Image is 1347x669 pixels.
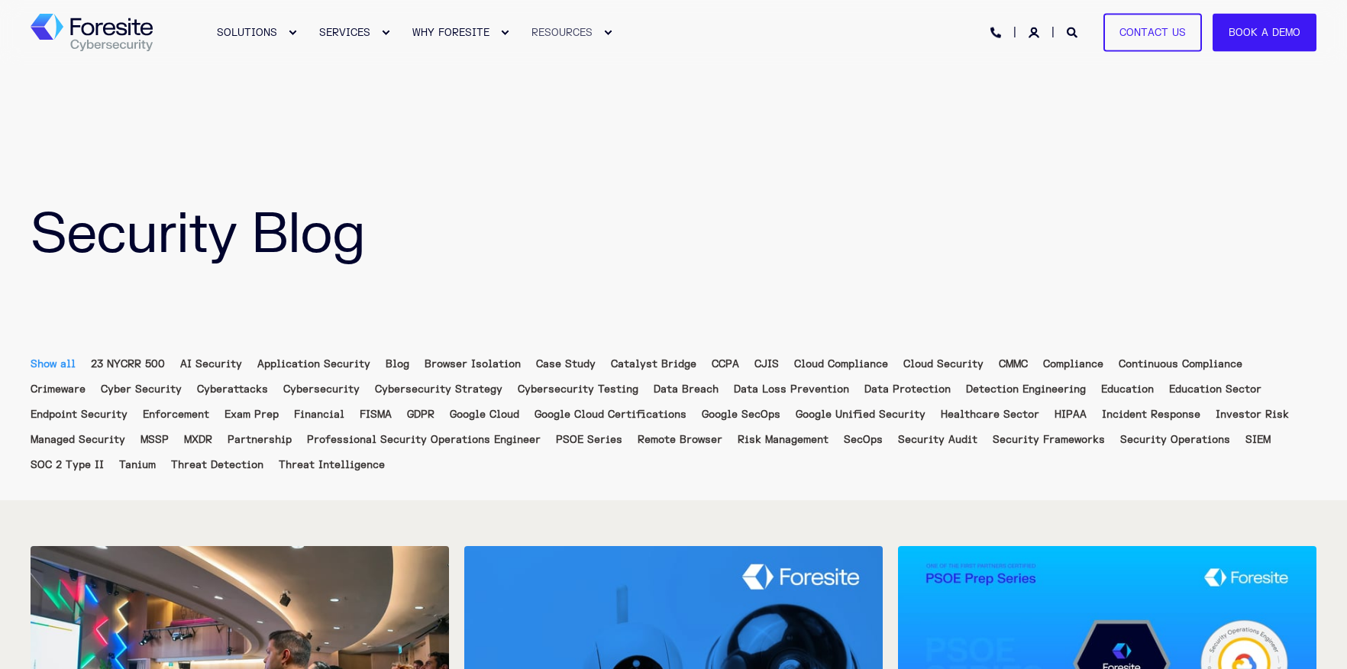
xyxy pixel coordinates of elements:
[844,434,883,446] a: SecOps
[535,409,686,421] a: Google Cloud Certifications
[257,358,370,370] a: Application Security
[941,409,1039,421] a: Healthcare Sector
[217,26,277,38] span: SOLUTIONS
[307,434,541,446] a: Professional Security Operations Engineer
[119,459,156,471] a: Tanium
[31,383,86,396] a: Crimeware
[654,383,719,396] a: Data Breach
[294,409,344,421] a: Financial
[184,434,212,446] a: MXDR
[283,383,360,396] a: Cybersecurity
[1103,13,1202,52] a: Contact Us
[228,434,292,446] a: Partnership
[864,383,951,396] a: Data Protection
[91,358,165,370] a: 23 NYCRR 500
[141,434,169,446] a: MSSP
[360,409,392,421] a: FISMA
[407,409,434,421] a: GDPR
[1216,409,1289,421] a: Investor Risk
[31,434,125,446] a: Managed Security
[794,358,888,370] a: Cloud Compliance
[197,383,268,396] a: Cyberattacks
[734,383,849,396] a: Data Loss Prevention
[966,383,1086,396] a: Detection Engineering
[898,434,977,446] a: Security Audit
[1245,434,1271,446] a: SIEM
[143,409,209,421] a: Enforcement
[386,358,409,370] a: Blog
[101,383,182,396] a: Cyber Security
[702,409,780,421] a: Google SecOps
[903,358,984,370] a: Cloud Security
[31,459,104,471] a: SOC 2 Type II
[638,434,722,446] a: Remote Browser
[1169,383,1261,396] a: Education Sector
[611,358,696,370] a: Catalyst Bridge
[1067,25,1081,38] a: Open Search
[1102,409,1200,421] a: Incident Response
[1213,13,1316,52] a: Book a Demo
[1043,358,1103,370] a: Compliance
[288,28,297,37] div: Expand SOLUTIONS
[531,26,593,38] span: RESOURCES
[412,26,489,38] span: WHY FORESITE
[171,459,263,471] a: Threat Detection
[425,358,521,370] a: Browser Isolation
[556,434,622,446] a: PSOE Series
[31,14,153,52] a: Back to Home
[31,409,128,421] a: Endpoint Security
[603,28,612,37] div: Expand RESOURCES
[375,383,502,396] a: Cybersecurity Strategy
[381,28,390,37] div: Expand SERVICES
[1055,409,1087,421] a: HIPAA
[536,358,596,370] a: Case Study
[31,358,76,370] a: Show all
[796,409,925,421] a: Google Unified Security
[712,358,739,370] a: CCPA
[31,14,153,52] img: Foresite logo, a hexagon shape of blues with a directional arrow to the right hand side, and the ...
[1119,358,1242,370] a: Continuous Compliance
[180,358,242,370] a: AI Security
[279,459,385,471] a: Threat Intelligence
[450,409,519,421] a: Google Cloud
[999,358,1028,370] a: CMMC
[754,358,779,370] a: CJIS
[1029,25,1042,38] a: Login
[224,409,279,421] a: Exam Prep
[518,383,638,396] a: Cybersecurity Testing
[738,434,829,446] a: Risk Management
[1120,434,1230,446] a: Security Operations
[500,28,509,37] div: Expand WHY FORESITE
[31,199,365,270] span: Security Blog
[993,434,1105,446] a: Security Frameworks
[1101,383,1154,396] a: Education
